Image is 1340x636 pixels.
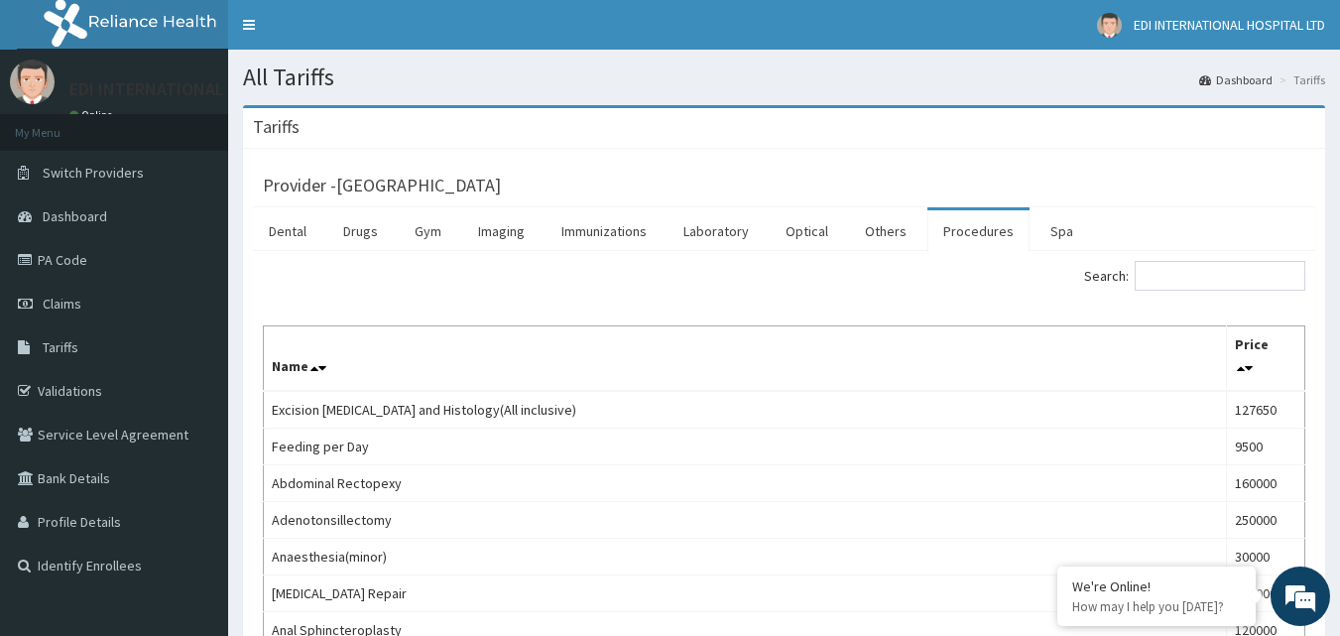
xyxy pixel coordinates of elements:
td: Adenotonsillectomy [264,502,1227,539]
li: Tariffs [1275,71,1325,88]
span: Dashboard [43,207,107,225]
h1: All Tariffs [243,64,1325,90]
td: Excision [MEDICAL_DATA] and Histology(All inclusive) [264,391,1227,429]
td: 160000 [1227,465,1305,502]
input: Search: [1135,261,1305,291]
a: Imaging [462,210,541,252]
h3: Tariffs [253,118,300,136]
a: Immunizations [546,210,663,252]
a: Online [69,108,117,122]
td: Abdominal Rectopexy [264,465,1227,502]
p: How may I help you today? [1072,598,1241,615]
a: Gym [399,210,457,252]
td: 127650 [1227,391,1305,429]
span: EDI INTERNATIONAL HOSPITAL LTD [1134,16,1325,34]
a: Dental [253,210,322,252]
h3: Provider - [GEOGRAPHIC_DATA] [263,177,501,194]
a: Optical [770,210,844,252]
a: Drugs [327,210,394,252]
a: Procedures [927,210,1030,252]
span: Claims [43,295,81,313]
a: Spa [1035,210,1089,252]
th: Price [1227,326,1305,392]
td: 30000 [1227,539,1305,575]
img: User Image [1097,13,1122,38]
td: 9500 [1227,429,1305,465]
td: 250000 [1227,502,1305,539]
td: [MEDICAL_DATA] Repair [264,575,1227,612]
td: 120000 [1227,575,1305,612]
a: Laboratory [668,210,765,252]
a: Dashboard [1199,71,1273,88]
span: Tariffs [43,338,78,356]
td: Feeding per Day [264,429,1227,465]
th: Name [264,326,1227,392]
td: Anaesthesia(minor) [264,539,1227,575]
a: Others [849,210,922,252]
div: We're Online! [1072,577,1241,595]
label: Search: [1084,261,1305,291]
img: User Image [10,60,55,104]
span: Switch Providers [43,164,144,182]
p: EDI INTERNATIONAL HOSPITAL LTD [69,80,338,98]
